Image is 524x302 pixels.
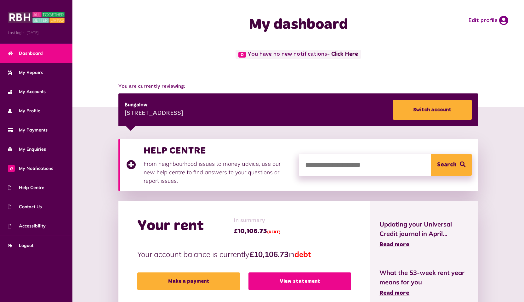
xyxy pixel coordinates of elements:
h2: Your rent [137,217,204,235]
span: My Payments [8,127,48,133]
div: Bungalow [125,101,183,109]
a: Updating your Universal Credit journal in April... Read more [379,220,468,249]
a: Make a payment [137,272,240,290]
span: In summary [234,216,281,225]
div: [STREET_ADDRESS] [125,109,183,118]
h1: My dashboard [192,16,405,34]
span: Read more [379,290,409,296]
span: My Enquiries [8,146,46,153]
span: What the 53-week rent year means for you [379,268,468,287]
a: What the 53-week rent year means for you Read more [379,268,468,298]
p: From neighbourhood issues to money advice, use our new help centre to find answers to your questi... [144,159,293,185]
h3: HELP CENTRE [144,145,293,156]
span: (DEBT) [267,230,281,234]
span: You have no new notifications [236,50,361,59]
span: Help Centre [8,184,44,191]
span: 0 [8,165,15,172]
span: Accessibility [8,223,46,229]
span: Read more [379,242,409,248]
span: £10,106.73 [234,226,281,236]
span: Logout [8,242,33,249]
button: Search [431,154,472,176]
span: My Accounts [8,88,46,95]
span: Contact Us [8,204,42,210]
a: Edit profile [468,16,508,25]
strong: £10,106.73 [249,249,288,259]
span: debt [294,249,311,259]
a: Switch account [393,100,472,120]
a: View statement [248,272,351,290]
p: Your account balance is currently in [137,249,351,260]
span: You are currently reviewing: [118,83,478,90]
a: - Click Here [327,52,358,57]
span: My Notifications [8,165,53,172]
span: Dashboard [8,50,43,57]
span: Search [437,154,457,176]
span: Last login: [DATE] [8,30,65,36]
span: My Repairs [8,69,43,76]
span: 0 [238,52,246,58]
img: MyRBH [8,11,65,24]
span: Updating your Universal Credit journal in April... [379,220,468,238]
span: My Profile [8,108,40,114]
